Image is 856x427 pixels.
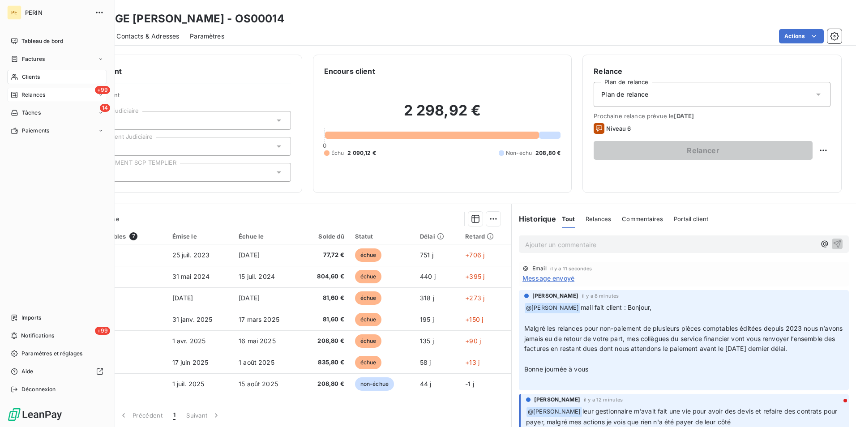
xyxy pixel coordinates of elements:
[306,337,344,346] span: 208,80 €
[355,377,394,391] span: non-échue
[172,294,193,302] span: [DATE]
[594,141,813,160] button: Relancer
[324,66,375,77] h6: Encours client
[674,215,708,222] span: Portail client
[526,407,839,426] span: leur gestionnaire m'avait fait une vie pour avoir des devis et refaire des contrats pour payer, m...
[420,294,434,302] span: 318 j
[172,316,213,323] span: 31 janv. 2025
[465,233,506,240] div: Retard
[465,316,483,323] span: +150 j
[306,380,344,389] span: 208,80 €
[594,112,830,120] span: Prochaine relance prévue le
[21,367,34,376] span: Aide
[525,303,580,313] span: @ [PERSON_NAME]
[239,251,260,259] span: [DATE]
[826,397,847,418] iframe: Intercom live chat
[7,346,107,361] a: Paramètres et réglages
[306,272,344,281] span: 804,60 €
[306,233,344,240] div: Solde dû
[674,112,694,120] span: [DATE]
[168,406,181,425] button: 1
[323,142,326,149] span: 0
[7,364,107,379] a: Aide
[355,270,382,283] span: échue
[116,32,179,41] span: Contacts & Adresses
[420,273,436,280] span: 440 j
[534,396,580,404] span: [PERSON_NAME]
[70,232,162,240] div: Pièces comptables
[172,251,210,259] span: 25 juil. 2023
[239,380,278,388] span: 15 août 2025
[22,55,45,63] span: Factures
[172,380,205,388] span: 1 juil. 2025
[347,149,376,157] span: 2 090,12 €
[532,266,547,271] span: Email
[355,233,409,240] div: Statut
[21,91,45,99] span: Relances
[72,91,291,104] span: Propriétés Client
[7,34,107,48] a: Tableau de bord
[465,380,474,388] span: -1 j
[54,66,291,77] h6: Informations client
[506,149,532,157] span: Non-échu
[355,334,382,348] span: échue
[21,332,54,340] span: Notifications
[22,127,49,135] span: Paiements
[7,106,107,120] a: 14Tâches
[465,359,479,366] span: +13 j
[324,102,561,128] h2: 2 298,92 €
[306,358,344,367] span: 835,80 €
[7,311,107,325] a: Imports
[21,350,82,358] span: Paramètres et réglages
[355,291,382,305] span: échue
[239,337,276,345] span: 16 mai 2025
[306,315,344,324] span: 81,60 €
[172,337,206,345] span: 1 avr. 2025
[584,397,623,402] span: il y a 12 minutes
[465,294,484,302] span: +273 j
[172,359,209,366] span: 17 juin 2025
[355,248,382,262] span: échue
[7,52,107,66] a: Factures
[100,104,110,112] span: 14
[355,356,382,369] span: échue
[522,273,574,283] span: Message envoyé
[331,149,344,157] span: Échu
[190,32,224,41] span: Paramètres
[562,215,575,222] span: Tout
[420,251,433,259] span: 751 j
[535,149,561,157] span: 208,80 €
[606,125,631,132] span: Niveau 6
[7,124,107,138] a: Paiements
[173,411,175,420] span: 1
[21,37,63,45] span: Tableau de bord
[172,273,210,280] span: 31 mai 2024
[779,29,824,43] button: Actions
[7,70,107,84] a: Clients
[622,215,663,222] span: Commentaires
[586,215,611,222] span: Relances
[465,251,484,259] span: +706 j
[465,273,484,280] span: +395 j
[524,325,844,353] span: Malgré les relances pour non-paiement de plusieurs pièces comptables éditées depuis 2023 nous n’a...
[355,313,382,326] span: échue
[601,90,648,99] span: Plan de relance
[21,385,56,393] span: Déconnexion
[420,337,434,345] span: 135 j
[239,233,295,240] div: Échue le
[594,66,830,77] h6: Relance
[582,293,619,299] span: il y a 8 minutes
[7,88,107,102] a: +99Relances
[526,407,582,417] span: @ [PERSON_NAME]
[172,233,228,240] div: Émise le
[512,213,556,224] h6: Historique
[239,359,274,366] span: 1 août 2025
[79,11,284,27] h3: COLLEGE [PERSON_NAME] - OS00014
[524,365,588,373] span: Bonne journée à vous
[181,406,226,425] button: Suivant
[25,9,90,16] span: PERIN
[21,314,41,322] span: Imports
[420,380,432,388] span: 44 j
[7,5,21,20] div: PE
[7,407,63,422] img: Logo LeanPay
